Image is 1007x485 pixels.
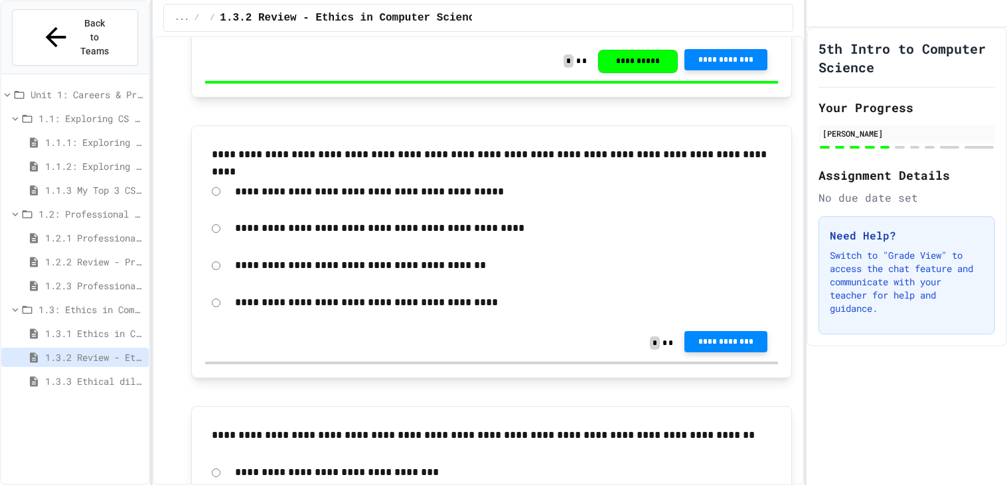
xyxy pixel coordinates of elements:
div: No due date set [818,190,995,206]
span: 1.3.1 Ethics in Computer Science [45,326,143,340]
span: 1.1.2: Exploring CS Careers - Review [45,159,143,173]
span: / [194,13,199,23]
h2: Assignment Details [818,166,995,184]
button: Back to Teams [12,9,138,66]
span: 1.1: Exploring CS Careers [39,111,143,125]
span: Back to Teams [79,17,110,58]
div: [PERSON_NAME] [822,127,991,139]
span: 1.2.2 Review - Professional Communication [45,255,143,269]
span: 1.2.3 Professional Communication Challenge [45,279,143,293]
span: 1.3.3 Ethical dilemma reflections [45,374,143,388]
h1: 5th Intro to Computer Science [818,39,995,76]
span: 1.1.3 My Top 3 CS Careers! [45,183,143,197]
span: ... [175,13,189,23]
p: Switch to "Grade View" to access the chat feature and communicate with your teacher for help and ... [830,249,984,315]
span: 1.3.2 Review - Ethics in Computer Science [220,10,481,26]
span: 1.2.1 Professional Communication [45,231,143,245]
h2: Your Progress [818,98,995,117]
span: / [210,13,214,23]
span: Unit 1: Careers & Professionalism [31,88,143,102]
span: 1.1.1: Exploring CS Careers [45,135,143,149]
h3: Need Help? [830,228,984,243]
span: 1.3.2 Review - Ethics in Computer Science [45,350,143,364]
span: 1.2: Professional Communication [39,207,143,221]
span: 1.3: Ethics in Computing [39,303,143,316]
